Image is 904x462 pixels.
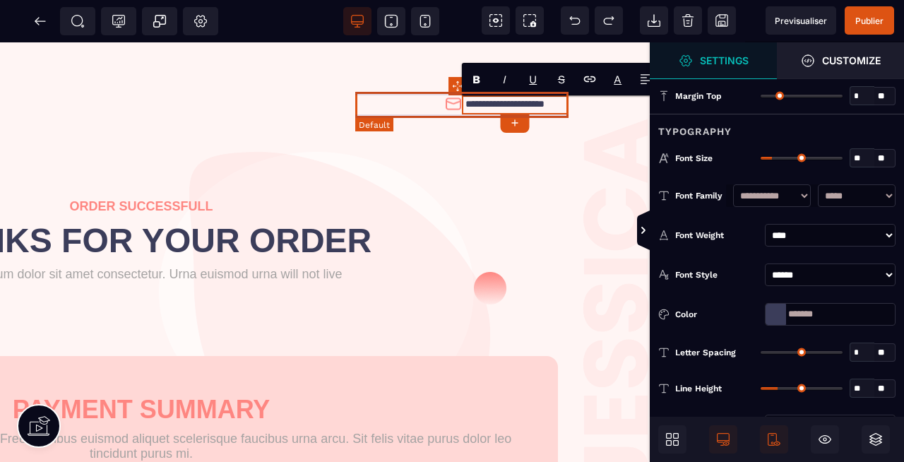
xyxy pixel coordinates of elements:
[547,64,576,95] span: Strike-through
[445,53,462,70] img: cb6c4b3ee664f54de325ce04952e4a63_Group_11_(1).png
[709,425,737,454] span: Desktop Only
[529,73,537,86] u: U
[632,64,660,95] span: Align Left
[650,114,904,140] div: Typography
[153,14,167,28] span: Popup
[472,73,480,86] b: B
[777,42,904,79] span: Open Style Manager
[650,42,777,79] span: Settings
[503,73,506,86] i: I
[760,425,788,454] span: Mobile Only
[112,14,126,28] span: Tracking
[614,73,621,86] p: A
[766,6,836,35] span: Preview
[675,90,722,102] span: Margin Top
[463,64,491,95] span: Bold
[519,64,547,95] span: Underline
[675,307,759,321] div: Color
[675,347,736,358] span: Letter Spacing
[516,6,544,35] span: Screenshot
[675,153,713,164] span: Font Size
[558,73,565,86] s: S
[675,228,759,242] div: Font Weight
[675,268,759,282] div: Font Style
[675,383,722,394] span: Line Height
[576,64,604,95] span: Link
[822,55,881,66] strong: Customize
[811,425,839,454] span: Hide/Show Block
[614,73,621,86] label: Font color
[775,16,827,26] span: Previsualiser
[658,425,686,454] span: Open Blocks
[700,55,749,66] strong: Settings
[675,189,726,203] div: Font Family
[482,6,510,35] span: View components
[194,14,208,28] span: Setting Body
[855,16,884,26] span: Publier
[862,425,890,454] span: Open Layers
[71,14,85,28] span: SEO
[491,64,519,95] span: Italic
